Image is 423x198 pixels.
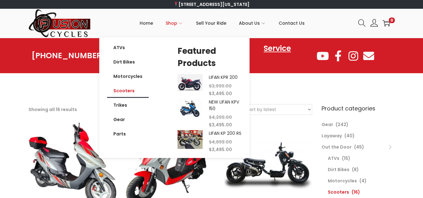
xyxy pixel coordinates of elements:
h5: Featured Products [178,45,242,69]
a: Contact Us [279,9,305,37]
span: About Us [239,15,260,31]
a: Motorcycles [328,178,357,184]
a: Scooters [107,84,149,98]
span: 4,299.00 [209,114,232,120]
a: Gear [107,112,149,127]
span: (242) [336,121,348,128]
span: $ [209,139,212,145]
p: Showing all 16 results [28,105,77,114]
a: LIFAN KP 200 RS [209,130,241,136]
img: 📍 [174,2,178,6]
a: Service [257,41,297,56]
span: $ [209,90,212,97]
span: $ [209,146,212,153]
a: About Us [239,9,266,37]
span: $ [209,122,212,128]
span: $ [209,83,212,89]
span: (8) [352,166,359,173]
span: 3,495.00 [209,146,232,153]
a: Shop [166,9,183,37]
span: Sell Your Ride [196,15,226,31]
a: Out the Door [322,144,352,150]
span: 3,999.00 [209,83,232,89]
a: Scooters [328,189,349,195]
span: (4) [359,178,367,184]
a: Layaway [322,133,342,139]
img: Product Image [178,74,203,91]
select: Shop order [243,104,312,114]
span: 3,495.00 [209,122,232,128]
a: Gear [322,121,333,128]
a: ATVs [107,40,149,55]
span: Shop [166,15,177,31]
nav: Menu [107,40,149,141]
span: Contact Us [279,15,305,31]
nav: Primary navigation [91,9,353,37]
span: (15) [342,155,350,161]
a: Motorcycles [107,69,149,84]
a: LIFAN KPR 200 [209,74,238,80]
a: Trikes [107,98,149,112]
a: Dirt Bikes [107,55,149,69]
a: [STREET_ADDRESS][US_STATE] [173,1,250,8]
span: $ [209,114,212,120]
span: (45) [354,144,364,150]
img: Product Image [178,130,203,149]
span: 3,495.00 [209,90,232,97]
span: 4,899.00 [209,139,232,145]
a: Dirt Bikes [328,166,349,173]
img: Product Image [178,99,203,118]
span: (40) [344,133,355,139]
h6: Product categories [322,104,395,113]
a: 0 [383,19,390,27]
img: Woostify retina logo [28,9,91,38]
span: (16) [352,189,360,195]
a: Parts [107,127,149,141]
a: NEW LIFAN KPV 150 [209,99,239,112]
a: Sell Your Ride [196,9,226,37]
a: ATVs [328,155,339,161]
a: Home [140,9,153,37]
span: Home [140,15,153,31]
a: [PHONE_NUMBER] [32,51,106,60]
